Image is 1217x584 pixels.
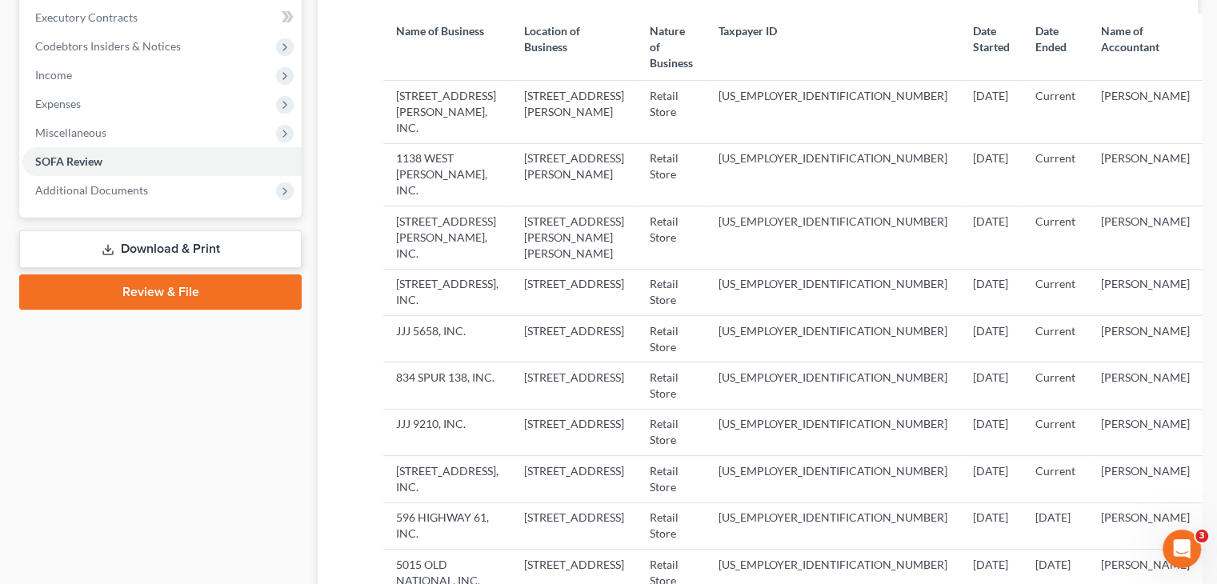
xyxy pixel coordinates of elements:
[383,143,511,206] td: 1138 WEST [PERSON_NAME], INC.
[1088,143,1203,206] td: [PERSON_NAME]
[383,456,511,502] td: [STREET_ADDRESS], INC.
[383,502,511,549] td: 596 HIGHWAY 61, INC.
[35,126,106,139] span: Miscellaneous
[511,456,637,502] td: [STREET_ADDRESS]
[35,97,81,110] span: Expenses
[706,269,960,315] td: [US_EMPLOYER_IDENTIFICATION_NUMBER]
[19,274,302,310] a: Review & File
[511,143,637,206] td: [STREET_ADDRESS][PERSON_NAME]
[960,456,1023,502] td: [DATE]
[706,315,960,362] td: [US_EMPLOYER_IDENTIFICATION_NUMBER]
[511,502,637,549] td: [STREET_ADDRESS]
[383,315,511,362] td: JJJ 5658, INC.
[1023,315,1088,362] td: Current
[1163,530,1201,568] iframe: Intercom live chat
[960,14,1023,80] th: Date Started
[706,206,960,269] td: [US_EMPLOYER_IDENTIFICATION_NUMBER]
[1088,502,1203,549] td: [PERSON_NAME]
[637,456,706,502] td: Retail Store
[637,315,706,362] td: Retail Store
[960,206,1023,269] td: [DATE]
[637,269,706,315] td: Retail Store
[22,3,302,32] a: Executory Contracts
[511,206,637,269] td: [STREET_ADDRESS][PERSON_NAME][PERSON_NAME]
[706,409,960,455] td: [US_EMPLOYER_IDENTIFICATION_NUMBER]
[960,269,1023,315] td: [DATE]
[383,409,511,455] td: JJJ 9210, INC.
[511,14,637,80] th: Location of Business
[35,183,148,197] span: Additional Documents
[22,147,302,176] a: SOFA Review
[1023,362,1088,409] td: Current
[19,230,302,268] a: Download & Print
[960,315,1023,362] td: [DATE]
[637,81,706,143] td: Retail Store
[706,362,960,409] td: [US_EMPLOYER_IDENTIFICATION_NUMBER]
[383,81,511,143] td: [STREET_ADDRESS][PERSON_NAME], INC.
[637,409,706,455] td: Retail Store
[383,14,511,80] th: Name of Business
[1088,269,1203,315] td: [PERSON_NAME]
[1088,456,1203,502] td: [PERSON_NAME]
[960,409,1023,455] td: [DATE]
[1088,14,1203,80] th: Name of Accountant
[511,81,637,143] td: [STREET_ADDRESS][PERSON_NAME]
[35,68,72,82] span: Income
[511,269,637,315] td: [STREET_ADDRESS]
[383,362,511,409] td: 834 SPUR 138, INC.
[960,143,1023,206] td: [DATE]
[1088,362,1203,409] td: [PERSON_NAME]
[1023,409,1088,455] td: Current
[1023,81,1088,143] td: Current
[960,362,1023,409] td: [DATE]
[1088,409,1203,455] td: [PERSON_NAME]
[706,81,960,143] td: [US_EMPLOYER_IDENTIFICATION_NUMBER]
[1088,206,1203,269] td: [PERSON_NAME]
[383,269,511,315] td: [STREET_ADDRESS], INC.
[511,409,637,455] td: [STREET_ADDRESS]
[1023,206,1088,269] td: Current
[1088,315,1203,362] td: [PERSON_NAME]
[383,206,511,269] td: [STREET_ADDRESS][PERSON_NAME], INC.
[706,143,960,206] td: [US_EMPLOYER_IDENTIFICATION_NUMBER]
[1088,81,1203,143] td: [PERSON_NAME]
[637,14,706,80] th: Nature of Business
[1195,530,1208,542] span: 3
[960,502,1023,549] td: [DATE]
[1023,502,1088,549] td: [DATE]
[706,456,960,502] td: [US_EMPLOYER_IDENTIFICATION_NUMBER]
[511,315,637,362] td: [STREET_ADDRESS]
[1023,269,1088,315] td: Current
[637,502,706,549] td: Retail Store
[637,143,706,206] td: Retail Store
[637,362,706,409] td: Retail Store
[35,10,138,24] span: Executory Contracts
[1023,14,1088,80] th: Date Ended
[706,14,960,80] th: Taxpayer ID
[1023,143,1088,206] td: Current
[637,206,706,269] td: Retail Store
[35,154,102,168] span: SOFA Review
[35,39,181,53] span: Codebtors Insiders & Notices
[511,362,637,409] td: [STREET_ADDRESS]
[960,81,1023,143] td: [DATE]
[706,502,960,549] td: [US_EMPLOYER_IDENTIFICATION_NUMBER]
[1023,456,1088,502] td: Current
